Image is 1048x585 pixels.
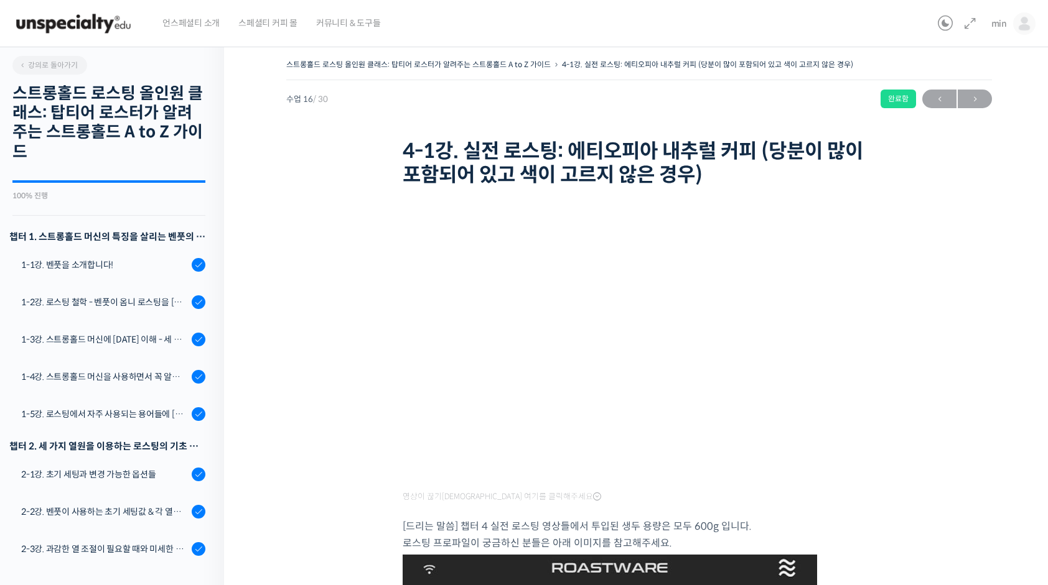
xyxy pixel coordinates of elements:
[21,258,188,272] div: 1-1강. 벤풋을 소개합니다!
[922,91,957,108] span: ←
[21,295,188,309] div: 1-2강. 로스팅 철학 - 벤풋이 옴니 로스팅을 [DATE] 않는 이유
[12,84,205,162] h2: 스트롱홀드 로스팅 올인원 클래스: 탑티어 로스터가 알려주는 스트롱홀드 A to Z 가이드
[9,228,205,245] h3: 챕터 1. 스트롱홀드 머신의 특징을 살리는 벤풋의 로스팅 방식
[9,438,205,454] div: 챕터 2. 세 가지 열원을 이용하는 로스팅의 기초 설계
[21,542,188,556] div: 2-3강. 과감한 열 조절이 필요할 때와 미세한 열 조절이 필요할 때
[403,518,876,551] p: [드리는 말씀] 챕터 4 실전 로스팅 영상들에서 투입된 생두 용량은 모두 600g 입니다. 로스팅 프로파일이 궁금하신 분들은 아래 이미지를 참고해주세요.
[286,95,328,103] span: 수업 16
[991,18,1007,29] span: min
[21,407,188,421] div: 1-5강. 로스팅에서 자주 사용되는 용어들에 [DATE] 이해
[19,60,78,70] span: 강의로 돌아가기
[12,56,87,75] a: 강의로 돌아가기
[21,505,188,518] div: 2-2강. 벤풋이 사용하는 초기 세팅값 & 각 열원이 하는 역할
[286,60,551,69] a: 스트롱홀드 로스팅 올인원 클래스: 탑티어 로스터가 알려주는 스트롱홀드 A to Z 가이드
[922,90,957,108] a: ←이전
[958,90,992,108] a: 다음→
[403,492,601,502] span: 영상이 끊기[DEMOGRAPHIC_DATA] 여기를 클릭해주세요
[21,370,188,384] div: 1-4강. 스트롱홀드 머신을 사용하면서 꼭 알고 있어야 할 유의사항
[403,139,876,187] h1: 4-1강. 실전 로스팅: 에티오피아 내추럴 커피 (당분이 많이 포함되어 있고 색이 고르지 않은 경우)
[958,91,992,108] span: →
[12,192,205,200] div: 100% 진행
[313,94,328,104] span: / 30
[21,468,188,481] div: 2-1강. 초기 세팅과 변경 가능한 옵션들
[881,90,916,108] div: 완료함
[562,60,853,69] a: 4-1강. 실전 로스팅: 에티오피아 내추럴 커피 (당분이 많이 포함되어 있고 색이 고르지 않은 경우)
[21,333,188,346] div: 1-3강. 스트롱홀드 머신에 [DATE] 이해 - 세 가지 열원이 만들어내는 변화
